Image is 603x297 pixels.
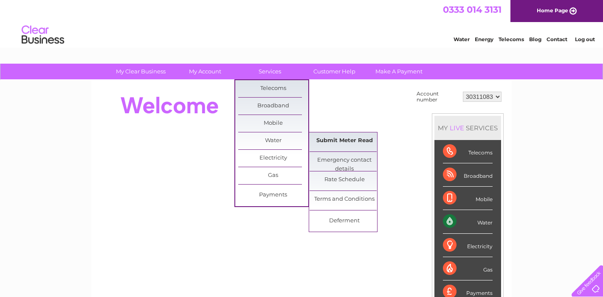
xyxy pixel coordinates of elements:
[443,163,493,187] div: Broadband
[547,36,567,42] a: Contact
[310,171,380,188] a: Rate Schedule
[443,4,502,15] a: 0333 014 3131
[414,89,461,105] td: Account number
[575,36,595,42] a: Log out
[170,64,240,79] a: My Account
[310,191,380,208] a: Terms and Conditions
[443,140,493,163] div: Telecoms
[443,257,493,280] div: Gas
[434,116,501,140] div: MY SERVICES
[443,234,493,257] div: Electricity
[310,152,380,169] a: Emergency contact details
[21,22,65,48] img: logo.png
[454,36,470,42] a: Water
[238,187,308,204] a: Payments
[106,64,176,79] a: My Clear Business
[529,36,541,42] a: Blog
[238,115,308,132] a: Mobile
[238,167,308,184] a: Gas
[299,64,369,79] a: Customer Help
[310,132,380,149] a: Submit Meter Read
[238,150,308,167] a: Electricity
[364,64,434,79] a: Make A Payment
[238,98,308,115] a: Broadband
[475,36,493,42] a: Energy
[238,132,308,149] a: Water
[101,5,503,41] div: Clear Business is a trading name of Verastar Limited (registered in [GEOGRAPHIC_DATA] No. 3667643...
[499,36,524,42] a: Telecoms
[448,124,466,132] div: LIVE
[238,80,308,97] a: Telecoms
[235,64,305,79] a: Services
[310,213,380,230] a: Deferment
[443,187,493,210] div: Mobile
[443,210,493,233] div: Water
